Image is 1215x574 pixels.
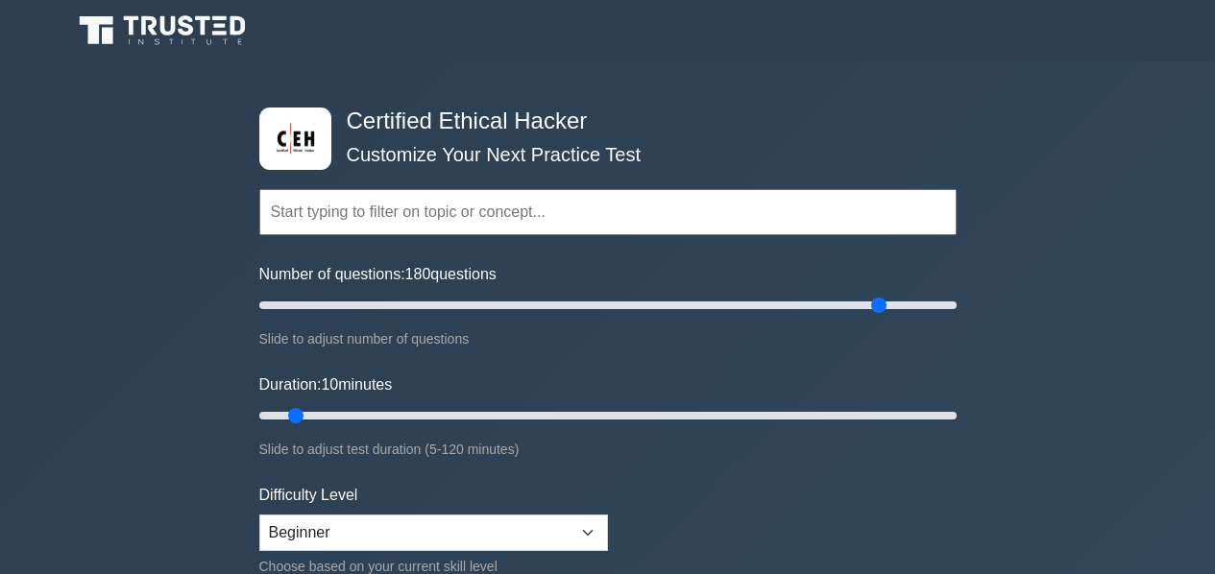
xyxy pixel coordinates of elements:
input: Start typing to filter on topic or concept... [259,189,957,235]
span: 180 [405,266,431,282]
label: Duration: minutes [259,373,393,396]
div: Slide to adjust test duration (5-120 minutes) [259,438,957,461]
label: Difficulty Level [259,484,358,507]
span: 10 [321,376,338,393]
label: Number of questions: questions [259,263,497,286]
h4: Certified Ethical Hacker [339,108,863,135]
div: Slide to adjust number of questions [259,327,957,350]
